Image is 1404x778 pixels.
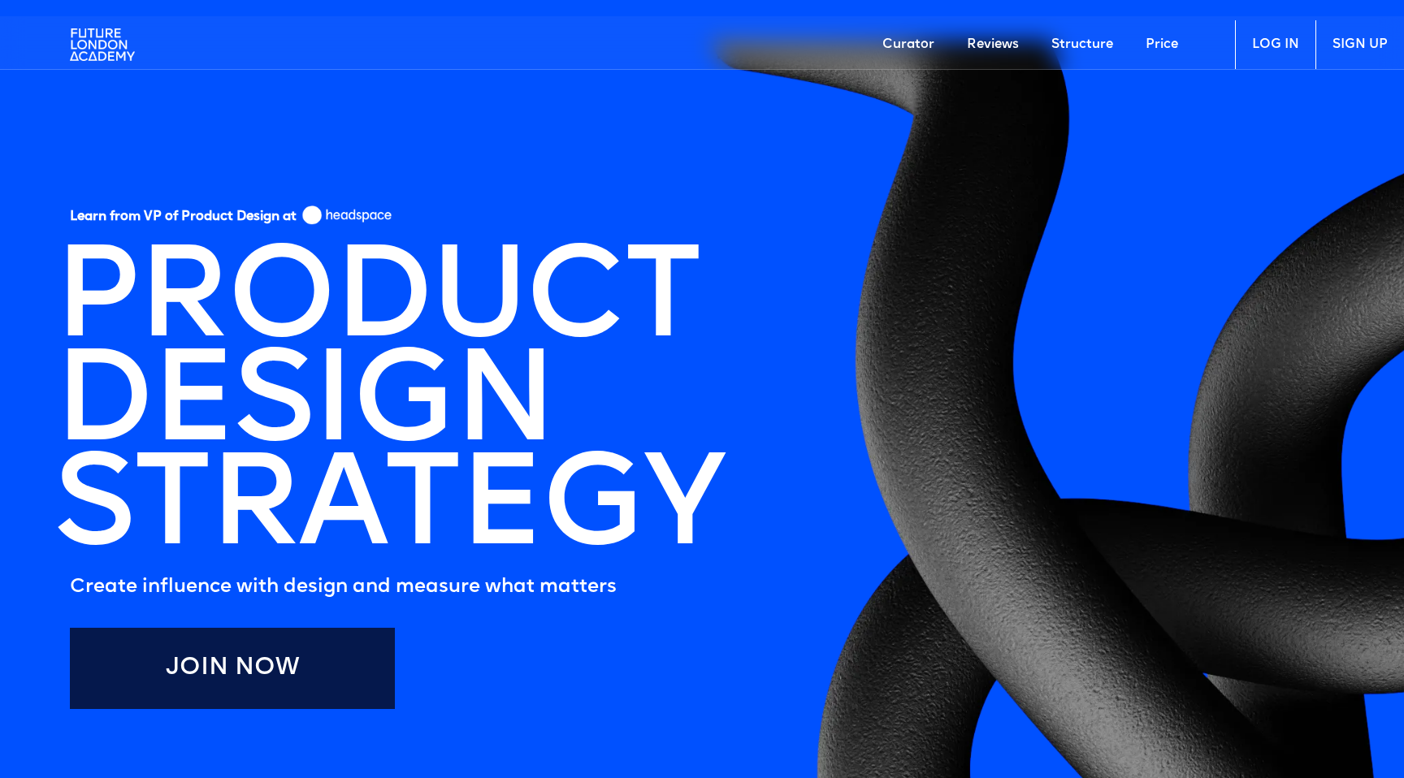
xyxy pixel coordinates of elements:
a: Price [1129,20,1194,69]
h5: Learn from VP of Product Design at [70,209,297,231]
a: Reviews [951,20,1035,69]
a: Curator [866,20,951,69]
a: LOG IN [1235,20,1315,69]
a: SIGN UP [1315,20,1404,69]
a: Structure [1035,20,1129,69]
h5: Create influence with design and measure what matters [70,571,723,603]
h1: PRODUCT DESIGN STRATEGY [54,251,723,563]
a: Join Now [70,628,395,709]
